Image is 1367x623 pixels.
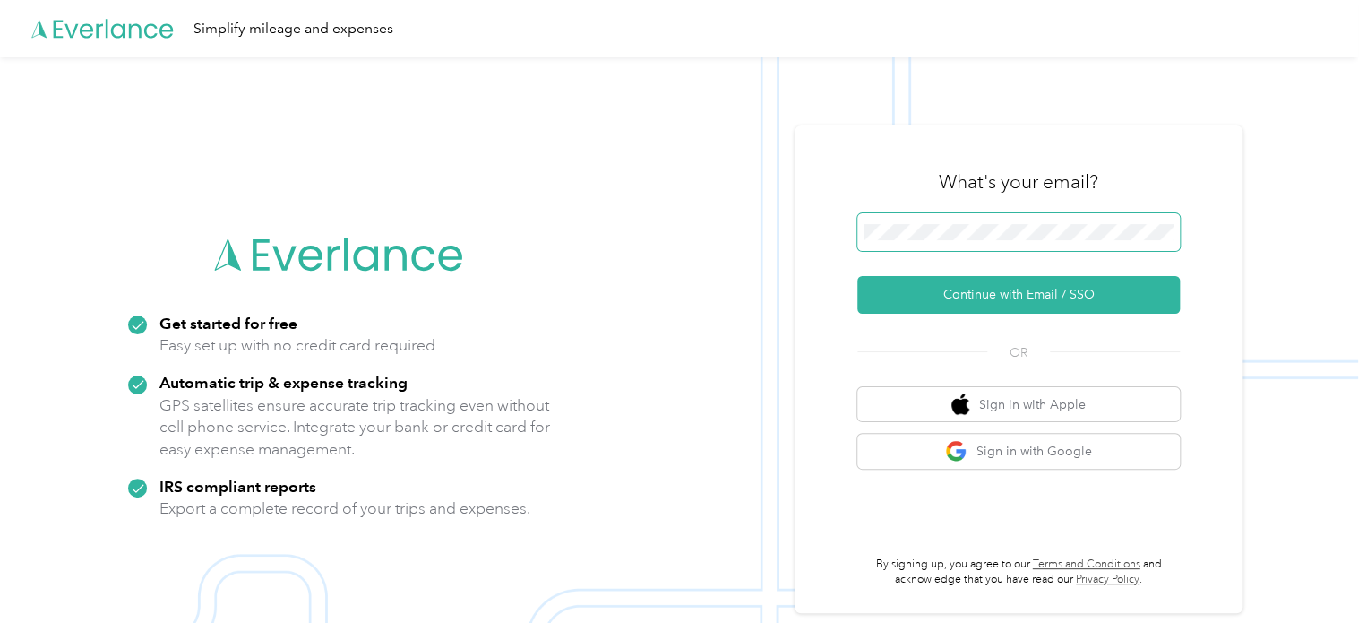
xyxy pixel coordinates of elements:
[857,557,1180,588] p: By signing up, you agree to our and acknowledge that you have read our .
[1076,573,1139,586] a: Privacy Policy
[193,18,393,40] div: Simplify mileage and expenses
[857,276,1180,314] button: Continue with Email / SSO
[945,440,967,463] img: google logo
[159,373,408,392] strong: Automatic trip & expense tracking
[857,434,1180,469] button: google logoSign in with Google
[987,343,1050,362] span: OR
[159,334,435,357] p: Easy set up with no credit card required
[1033,558,1140,571] a: Terms and Conditions
[159,498,530,520] p: Export a complete record of your trips and expenses.
[857,387,1180,422] button: apple logoSign in with Apple
[939,169,1098,195] h3: What's your email?
[951,394,969,416] img: apple logo
[159,394,551,461] p: GPS satellites ensure accurate trip tracking even without cell phone service. Integrate your bank...
[159,477,316,496] strong: IRS compliant reports
[159,314,297,333] strong: Get started for free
